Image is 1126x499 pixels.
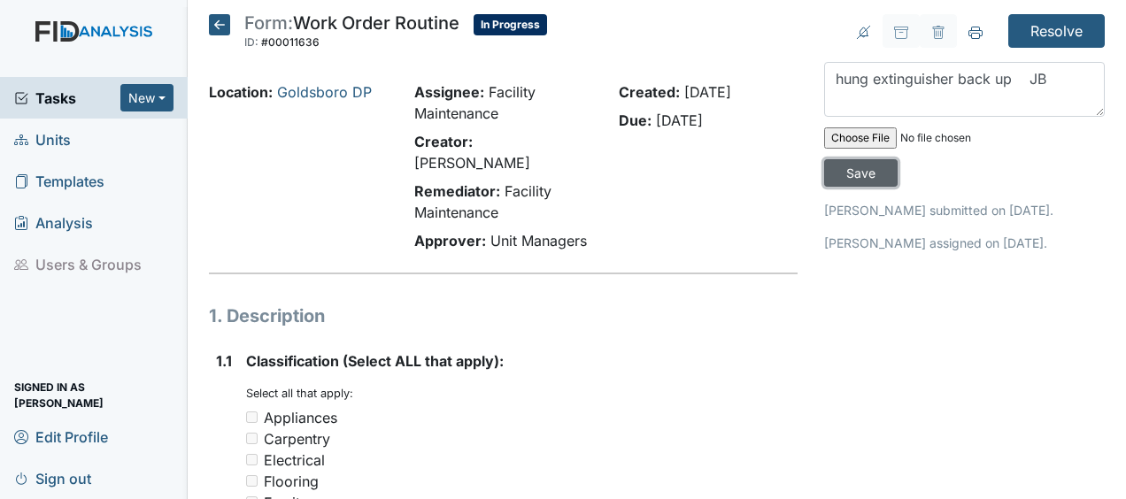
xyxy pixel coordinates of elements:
span: Form: [244,12,293,34]
small: Select all that apply: [246,387,353,400]
div: Flooring [264,471,319,492]
strong: Approver: [414,232,486,249]
input: Electrical [246,454,258,465]
input: Resolve [1008,14,1105,48]
button: New [120,84,174,111]
span: Analysis [14,209,93,236]
a: Tasks [14,88,120,109]
span: Units [14,126,71,153]
strong: Assignee: [414,83,484,101]
strong: Creator: [414,133,473,150]
h1: 1. Description [209,303,798,329]
span: #00011636 [261,35,320,49]
span: Signed in as [PERSON_NAME] [14,381,174,409]
strong: Location: [209,83,273,101]
input: Save [824,159,898,187]
input: Flooring [246,475,258,487]
span: Unit Managers [490,232,587,249]
span: Classification (Select ALL that apply): [246,352,504,370]
div: Electrical [264,449,325,471]
p: [PERSON_NAME] assigned on [DATE]. [824,234,1105,252]
span: [PERSON_NAME] [414,154,530,172]
span: ID: [244,35,258,49]
a: Goldsboro DP [277,83,372,101]
p: [PERSON_NAME] submitted on [DATE]. [824,201,1105,219]
span: Sign out [14,464,91,492]
label: 1.1 [216,350,232,372]
strong: Due: [619,111,652,129]
span: Edit Profile [14,423,108,450]
div: Carpentry [264,428,330,449]
strong: Remediator: [414,182,500,200]
span: In Progress [474,14,547,35]
div: Appliances [264,407,337,428]
span: [DATE] [684,83,731,101]
div: Work Order Routine [244,14,459,53]
span: Templates [14,167,104,195]
input: Appliances [246,411,258,423]
input: Carpentry [246,433,258,444]
span: [DATE] [656,111,703,129]
strong: Created: [619,83,680,101]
